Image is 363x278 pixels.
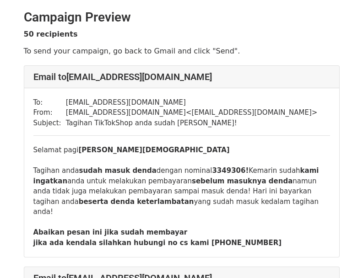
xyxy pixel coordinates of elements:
[79,198,194,206] b: beserta denda keterlambatan
[192,177,293,185] b: sebelum masuknya denda
[24,30,78,38] strong: 50 recipients
[79,166,156,175] b: sudah masuk denda
[33,166,319,185] b: kami ingatkan
[66,107,318,118] td: [EMAIL_ADDRESS][DOMAIN_NAME] < [EMAIL_ADDRESS][DOMAIN_NAME] >
[212,166,249,175] b: 3349306!
[33,145,330,248] div: Selamat pagi Tagihan anda dengan nominal Kemarin sudah anda untuk melakukan pembayaran namun anda...
[66,97,318,108] td: [EMAIL_ADDRESS][DOMAIN_NAME]
[24,10,340,25] h2: Campaign Preview
[33,118,66,128] td: Subject:
[33,107,66,118] td: From:
[78,146,229,154] b: [PERSON_NAME][DEMOGRAPHIC_DATA]
[66,118,318,128] td: Tagihan TikTokShop anda sudah [PERSON_NAME]!
[33,97,66,108] td: To:
[24,46,340,56] p: To send your campaign, go back to Gmail and click "Send".
[33,228,282,247] b: Abaikan pesan ini jika sudah membayar jika ada kendala silahkan hubungi no cs kami [PHONE_NUMBER]
[33,71,330,82] h4: Email to [EMAIL_ADDRESS][DOMAIN_NAME]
